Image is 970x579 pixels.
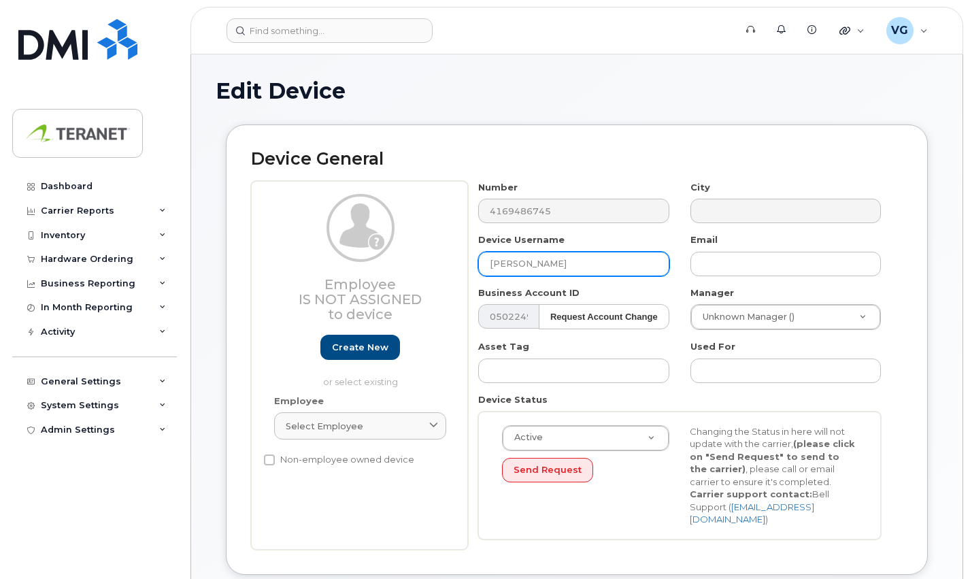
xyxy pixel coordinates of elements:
[690,501,814,525] a: [EMAIL_ADDRESS][DOMAIN_NAME]
[506,431,543,444] span: Active
[478,181,518,194] label: Number
[690,286,734,299] label: Manager
[478,233,565,246] label: Device Username
[216,79,938,103] h1: Edit Device
[550,312,658,322] strong: Request Account Change
[264,454,275,465] input: Non-employee owned device
[251,150,903,169] h2: Device General
[264,452,414,468] label: Non-employee owned device
[328,306,392,322] span: to device
[690,489,812,499] strong: Carrier support contact:
[320,335,400,360] a: Create new
[691,305,880,329] a: Unknown Manager ()
[502,458,593,483] button: Send Request
[503,426,669,450] a: Active
[299,291,422,308] span: Is not assigned
[539,304,669,329] button: Request Account Change
[274,376,446,388] p: or select existing
[274,395,324,408] label: Employee
[690,233,718,246] label: Email
[478,393,548,406] label: Device Status
[690,181,710,194] label: City
[695,311,795,323] span: Unknown Manager ()
[690,438,855,474] strong: (please click on "Send Request" to send to the carrier)
[478,286,580,299] label: Business Account ID
[478,340,529,353] label: Asset Tag
[274,277,446,322] h3: Employee
[274,412,446,440] a: Select employee
[680,425,867,527] div: Changing the Status in here will not update with the carrier, , please call or email carrier to e...
[286,420,363,433] span: Select employee
[690,340,735,353] label: Used For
